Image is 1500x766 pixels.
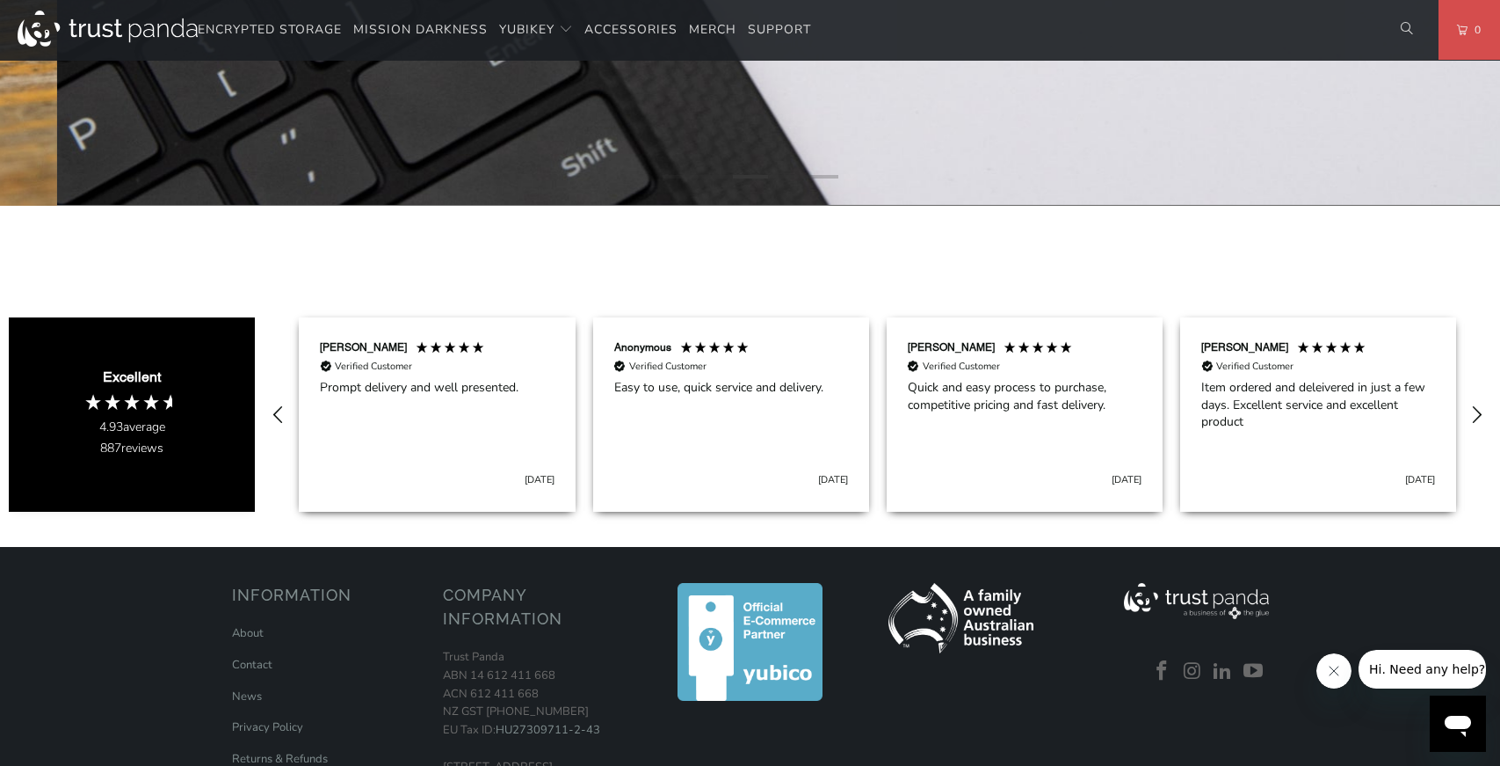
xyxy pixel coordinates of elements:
span: Encrypted Storage [198,21,342,38]
div: [PERSON_NAME] Verified CustomerQuick and easy process to purchase, competitive pricing and fast d... [878,317,1171,512]
span: Accessories [584,21,678,38]
div: Verified Customer [923,360,1000,373]
div: [PERSON_NAME] [320,340,407,355]
a: Trust Panda Australia on LinkedIn [1210,660,1236,683]
iframe: Close message [1316,653,1351,689]
div: 4.93 Stars [83,392,180,412]
li: Page dot 4 [768,175,803,179]
nav: Translation missing: en.navigation.header.main_nav [198,10,811,51]
div: 5 Stars [1003,340,1077,359]
a: Contact [232,657,272,673]
div: average [99,419,165,436]
div: Verified Customer [1216,360,1293,373]
div: Verified Customer [335,360,412,373]
a: Merch [689,10,736,51]
div: 5 Stars [1296,340,1371,359]
li: Page dot 1 [663,175,698,179]
a: Trust Panda Australia on YouTube [1241,660,1267,683]
a: Encrypted Storage [198,10,342,51]
li: Page dot 3 [733,175,768,179]
div: [DATE] [1405,473,1435,486]
span: 0 [1467,20,1482,40]
a: Privacy Policy [232,719,303,735]
div: [DATE] [818,473,848,486]
a: Support [748,10,811,51]
div: Anonymous Verified CustomerEasy to use, quick service and delivery.[DATE] [584,317,878,512]
a: About [232,625,264,641]
iframe: Message from company [1359,650,1486,689]
a: News [232,689,262,704]
div: [DATE] [1112,473,1141,486]
img: Trust Panda Australia [18,11,198,47]
iframe: Reviews Widget [9,241,1491,294]
div: 5 Stars [415,340,489,359]
div: [PERSON_NAME] Verified CustomerItem ordered and deleivered in just a few days. Excellent service ... [1171,317,1465,512]
div: [DATE] [525,473,554,486]
div: Verified Customer [629,360,707,373]
div: Quick and easy process to purchase, competitive pricing and fast delivery. [908,379,1141,413]
div: REVIEWS.io Carousel Scroll Left [257,394,300,436]
div: reviews [100,440,163,457]
a: HU27309711-2-43 [496,722,600,738]
li: Page dot 5 [803,175,838,179]
div: 5 Stars [679,340,754,359]
div: Prompt delivery and well presented. [320,379,554,397]
div: Easy to use, quick service and delivery. [614,379,848,397]
span: 887 [100,440,121,456]
div: Anonymous [614,340,671,355]
iframe: Button to launch messaging window [1430,696,1486,752]
div: Item ordered and deleivered in just a few days. Excellent service and excellent product [1201,379,1435,431]
span: Support [748,21,811,38]
span: Mission Darkness [353,21,488,38]
div: [PERSON_NAME] [1201,340,1288,355]
span: Merch [689,21,736,38]
div: [PERSON_NAME] Verified CustomerPrompt delivery and well presented.[DATE] [290,317,583,512]
span: 4.93 [99,419,123,435]
div: [PERSON_NAME] [908,340,995,355]
span: YubiKey [499,21,554,38]
a: Accessories [584,10,678,51]
li: Page dot 2 [698,175,733,179]
summary: YubiKey [499,10,573,51]
a: Trust Panda Australia on Instagram [1179,660,1206,683]
a: Trust Panda Australia on Facebook [1149,660,1176,683]
div: REVIEWS.io Carousel Scroll Right [1455,394,1497,436]
a: Mission Darkness [353,10,488,51]
div: Excellent [103,368,161,387]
